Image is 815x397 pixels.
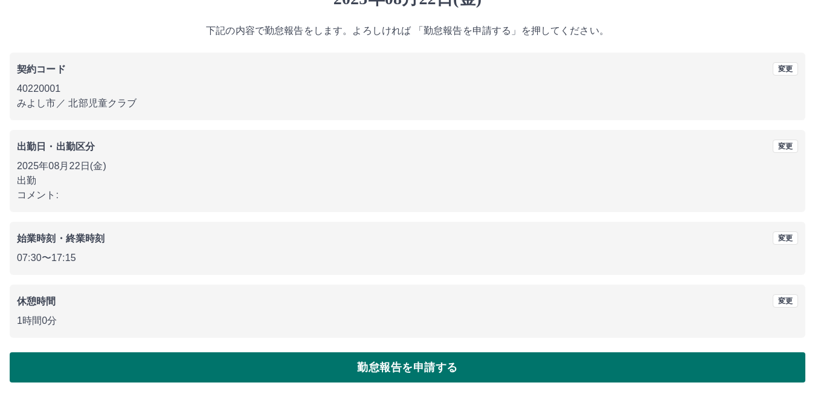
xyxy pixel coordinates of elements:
[773,231,798,245] button: 変更
[773,140,798,153] button: 変更
[10,24,805,38] p: 下記の内容で勤怠報告をします。よろしければ 「勤怠報告を申請する」を押してください。
[17,82,798,96] p: 40220001
[773,294,798,308] button: 変更
[17,173,798,188] p: 出勤
[773,62,798,76] button: 変更
[17,96,798,111] p: みよし市 ／ 北部児童クラブ
[17,159,798,173] p: 2025年08月22日(金)
[17,296,56,306] b: 休憩時間
[17,314,798,328] p: 1時間0分
[10,352,805,382] button: 勤怠報告を申請する
[17,233,105,244] b: 始業時刻・終業時刻
[17,251,798,265] p: 07:30 〜 17:15
[17,64,66,74] b: 契約コード
[17,188,798,202] p: コメント:
[17,141,95,152] b: 出勤日・出勤区分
